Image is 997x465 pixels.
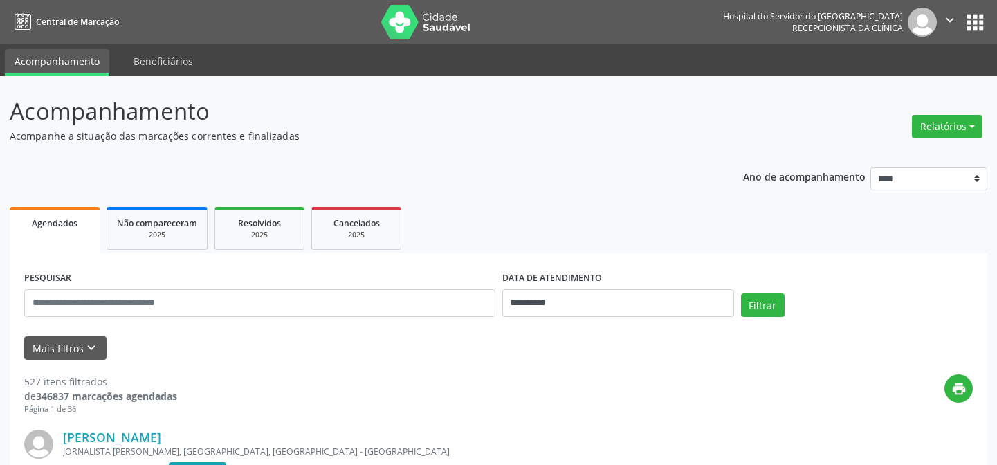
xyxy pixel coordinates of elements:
[10,94,694,129] p: Acompanhamento
[5,49,109,76] a: Acompanhamento
[942,12,958,28] i: 
[912,115,982,138] button: Relatórios
[117,217,197,229] span: Não compareceram
[63,430,161,445] a: [PERSON_NAME]
[24,389,177,403] div: de
[24,430,53,459] img: img
[10,10,119,33] a: Central de Marcação
[951,381,967,396] i: print
[944,374,973,403] button: print
[937,8,963,37] button: 
[238,217,281,229] span: Resolvidos
[963,10,987,35] button: apps
[24,403,177,415] div: Página 1 de 36
[322,230,391,240] div: 2025
[24,268,71,289] label: PESQUISAR
[10,129,694,143] p: Acompanhe a situação das marcações correntes e finalizadas
[723,10,903,22] div: Hospital do Servidor do [GEOGRAPHIC_DATA]
[24,374,177,389] div: 527 itens filtrados
[36,390,177,403] strong: 346837 marcações agendadas
[743,167,866,185] p: Ano de acompanhamento
[225,230,294,240] div: 2025
[63,446,765,457] div: JORNALISTA [PERSON_NAME], [GEOGRAPHIC_DATA], [GEOGRAPHIC_DATA] - [GEOGRAPHIC_DATA]
[24,336,107,361] button: Mais filtroskeyboard_arrow_down
[84,340,99,356] i: keyboard_arrow_down
[333,217,380,229] span: Cancelados
[502,268,602,289] label: DATA DE ATENDIMENTO
[908,8,937,37] img: img
[124,49,203,73] a: Beneficiários
[741,293,785,317] button: Filtrar
[792,22,903,34] span: Recepcionista da clínica
[36,16,119,28] span: Central de Marcação
[117,230,197,240] div: 2025
[32,217,77,229] span: Agendados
